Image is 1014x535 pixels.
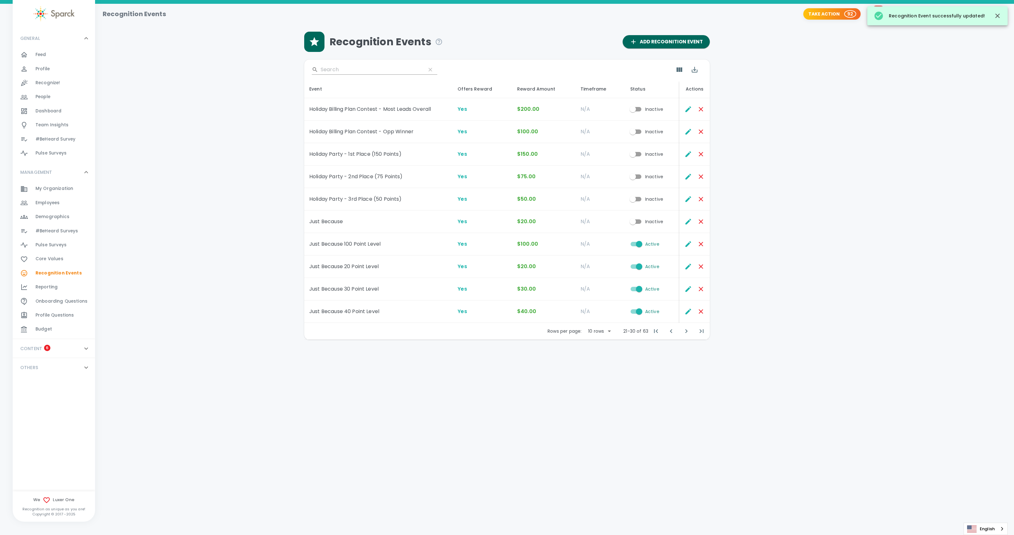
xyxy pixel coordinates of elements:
[13,294,95,308] a: Onboarding Questions
[304,143,452,166] td: Holiday Party - 1st Place (150 Points)
[35,136,75,142] span: #BeHeard Survey
[44,345,50,351] span: 6
[517,218,536,225] span: $20.00
[581,263,590,270] span: N/A
[964,523,1008,535] aside: Language selected: English
[581,150,590,158] span: N/A
[581,105,590,113] span: N/A
[35,52,46,58] span: Feed
[35,66,50,72] span: Profile
[645,308,659,315] p: Active
[648,324,664,339] button: First Page
[304,211,452,233] td: Just Because
[623,35,710,48] button: Add Recognition Event
[695,215,707,228] button: Remove Recognition Event
[645,218,663,225] p: Inactive
[33,6,74,21] img: Sparck logo
[682,283,695,295] button: Edit
[13,182,95,196] a: My Organization
[581,85,620,93] div: Timeframe
[694,324,709,339] button: Last Page
[35,122,68,128] span: Team Insights
[13,29,95,48] div: GENERAL
[458,218,467,225] span: Yes
[304,121,452,143] td: Holiday Billing Plan Contest - Opp Winner
[312,66,318,73] svg: Search
[645,106,663,112] p: Inactive
[35,80,60,86] span: Recognize!
[458,105,467,113] span: Yes
[304,98,452,121] td: Holiday Billing Plan Contest - Most Leads Overall
[13,62,95,76] div: Profile
[517,263,536,270] span: $20.00
[803,8,861,20] button: Take Action 92
[687,62,702,77] button: Export
[35,200,60,206] span: Employees
[458,308,467,315] span: Yes
[13,358,95,377] div: OTHERS
[13,48,95,163] div: GENERAL
[964,523,1008,535] div: Language
[664,324,679,339] span: Previous Page
[35,214,69,220] span: Demographics
[866,6,881,22] button: 99+
[695,125,707,138] button: Remove Recognition Event
[13,266,95,280] div: Recognition Events
[679,324,694,339] button: Next Page
[13,6,95,21] a: Sparck logo
[13,90,95,104] a: People
[682,103,695,116] button: Edit
[517,105,539,113] span: $200.00
[13,104,95,118] a: Dashboard
[330,35,443,48] span: Recognition Events
[682,148,695,160] button: Edit
[309,85,447,93] div: Event
[517,85,570,93] div: Reward Amount
[13,210,95,224] div: Demographics
[695,283,707,295] button: Remove Recognition Event
[517,308,536,315] span: $40.00
[35,228,78,234] span: #BeHeard Surveys
[20,35,40,41] p: GENERAL
[695,260,707,273] button: Remove Recognition Event
[630,38,703,46] span: Add Recognition Event
[35,94,50,100] span: People
[458,195,467,203] span: Yes
[630,85,674,93] div: Status
[581,218,590,225] span: N/A
[13,507,95,512] p: Recognition as unique as you are!
[458,285,467,293] span: Yes
[581,173,590,180] span: N/A
[435,38,443,46] svg: It's an achievement and/or behavior you want to reinforce and recognize to elevate performance an...
[13,496,95,504] span: We Luxer One
[13,196,95,210] a: Employees
[13,118,95,132] div: Team Insights
[682,193,695,205] button: Edit
[645,196,663,202] p: Inactive
[517,173,536,180] span: $75.00
[13,76,95,90] a: Recognize!
[13,48,95,62] a: Feed
[20,169,52,175] p: MANAGEMENT
[13,339,95,358] div: CONTENT6
[13,252,95,266] div: Core Values
[20,364,38,371] p: OTHERS
[695,238,707,250] button: Remove Recognition Event
[682,170,695,183] button: Edit
[321,65,421,75] input: Search
[35,270,82,276] span: Recognition Events
[458,173,467,180] span: Yes
[695,103,707,116] button: Remove Recognition Event
[695,193,707,205] button: Remove Recognition Event
[13,224,95,238] a: #BeHeard Surveys
[13,322,95,336] div: Budget
[13,512,95,517] p: Copyright © 2017 - 2025
[13,146,95,160] div: Pulse Surveys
